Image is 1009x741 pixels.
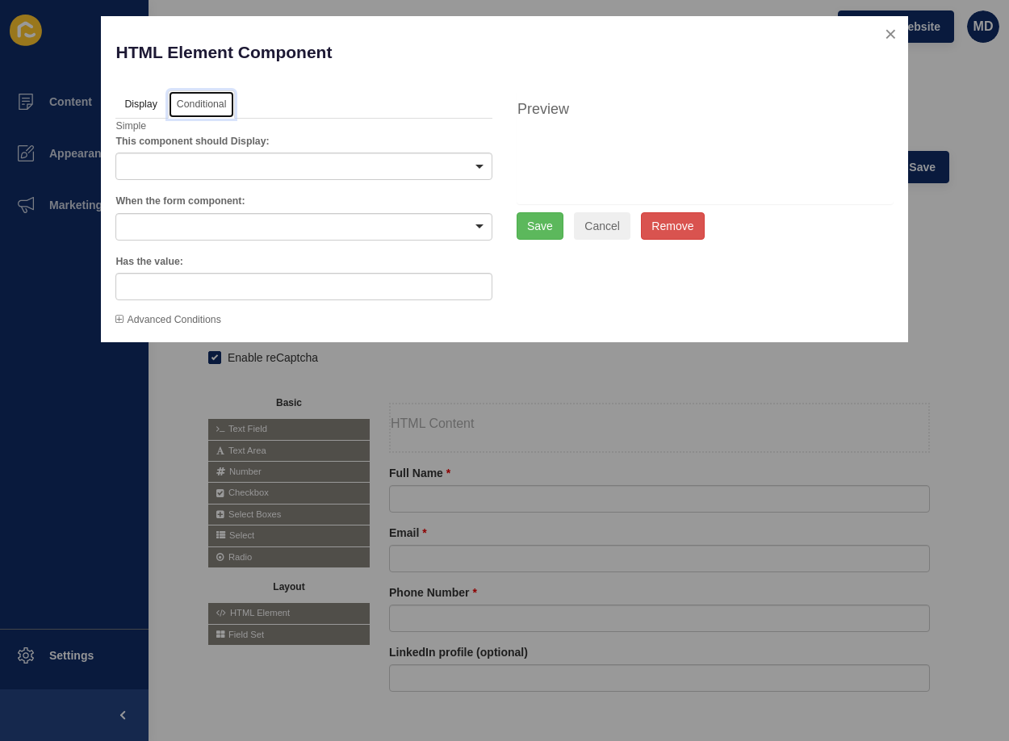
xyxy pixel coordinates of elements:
button: Cancel [574,212,630,240]
label: When the form component: [115,194,245,208]
label: This component should Display: [115,134,269,149]
a: Display [115,90,165,119]
span: Simple [115,120,146,132]
h4: Preview [517,99,893,119]
span: Advanced Conditions [115,314,220,325]
button: Remove [641,212,704,240]
label: Has the value: [115,254,182,269]
button: close [874,17,907,51]
p: HTML Element Component [115,31,492,73]
button: Save [517,212,563,240]
a: Conditional [168,90,236,119]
